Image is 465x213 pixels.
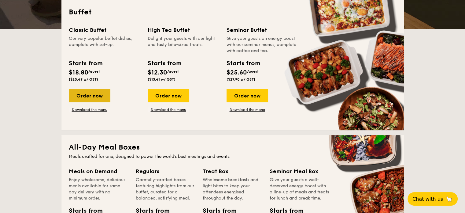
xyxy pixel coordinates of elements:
span: ($20.49 w/ GST) [69,77,98,82]
span: Chat with us [412,196,443,202]
a: Download the menu [227,107,268,112]
h2: All-Day Meal Boxes [69,143,397,152]
div: Meals on Demand [69,167,128,176]
div: Regulars [136,167,195,176]
span: ($13.41 w/ GST) [148,77,175,82]
div: Treat Box [203,167,262,176]
div: Enjoy wholesome, delicious meals available for same-day delivery with no minimum order. [69,177,128,201]
span: 🦙 [445,196,453,203]
div: Classic Buffet [69,26,140,34]
div: Wholesome breakfasts and light bites to keep your attendees energised throughout the day. [203,177,262,201]
span: /guest [167,69,179,74]
div: Starts from [148,59,181,68]
span: $25.60 [227,69,247,76]
div: Give your guests an energy boost with our seminar menus, complete with coffee and tea. [227,36,298,54]
span: $18.80 [69,69,88,76]
div: Meals crafted for one, designed to power the world's best meetings and events. [69,154,397,160]
div: Delight your guests with our light and tasty bite-sized treats. [148,36,219,54]
div: Order now [148,89,189,102]
span: /guest [247,69,259,74]
div: Our very popular buffet dishes, complete with set-up. [69,36,140,54]
div: Seminar Buffet [227,26,298,34]
span: $12.30 [148,69,167,76]
div: Starts from [227,59,260,68]
a: Download the menu [69,107,110,112]
div: Seminar Meal Box [270,167,329,176]
h2: Buffet [69,7,397,17]
button: Chat with us🦙 [408,192,458,206]
div: Starts from [69,59,102,68]
div: Order now [69,89,110,102]
div: Order now [227,89,268,102]
span: /guest [88,69,100,74]
span: ($27.90 w/ GST) [227,77,255,82]
div: High Tea Buffet [148,26,219,34]
a: Download the menu [148,107,189,112]
div: Give your guests a well-deserved energy boost with a line-up of meals and treats for lunch and br... [270,177,329,201]
div: Carefully-crafted boxes featuring highlights from our buffet, curated for a balanced, satisfying ... [136,177,195,201]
